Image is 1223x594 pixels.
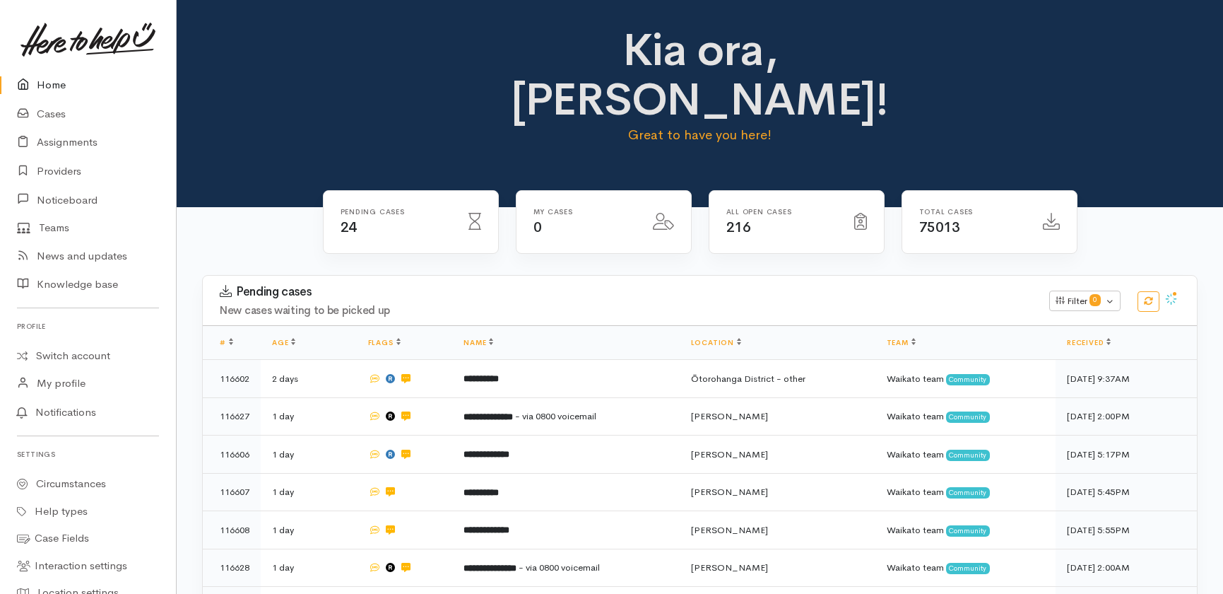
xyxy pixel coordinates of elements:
[919,219,960,236] span: 75013
[726,208,837,216] h6: All Open cases
[455,125,945,145] p: Great to have you here!
[463,338,493,347] a: Name
[691,410,768,422] span: [PERSON_NAME]
[341,219,357,236] span: 24
[533,208,636,216] h6: My cases
[272,338,295,347] a: Age
[261,549,357,587] td: 1 day
[203,473,261,511] td: 116607
[1056,397,1197,436] td: [DATE] 2:00PM
[946,487,991,499] span: Community
[691,373,805,385] span: Ōtorohanga District - other
[1056,473,1197,511] td: [DATE] 5:45PM
[946,525,991,537] span: Community
[1056,511,1197,549] td: [DATE] 5:55PM
[203,397,261,436] td: 116627
[261,397,357,436] td: 1 day
[17,445,159,464] h6: Settings
[220,338,233,347] a: #
[261,511,357,549] td: 1 day
[1089,294,1101,305] span: 0
[691,448,768,460] span: [PERSON_NAME]
[946,563,991,574] span: Community
[455,25,945,125] h1: Kia ora, [PERSON_NAME]!
[515,410,596,422] span: - via 0800 voicemail
[726,219,751,236] span: 216
[875,436,1056,474] td: Waikato team
[220,305,1032,317] h4: New cases waiting to be picked up
[875,360,1056,398] td: Waikato team
[519,561,600,573] span: - via 0800 voicemail
[341,208,451,216] h6: Pending cases
[887,338,916,347] a: Team
[1056,360,1197,398] td: [DATE] 9:37AM
[691,524,768,536] span: [PERSON_NAME]
[203,549,261,587] td: 116628
[220,285,1032,299] h3: Pending cases
[691,338,741,347] a: Location
[946,450,991,461] span: Community
[1049,291,1121,312] button: Filter0
[919,208,1026,216] h6: Total cases
[261,436,357,474] td: 1 day
[875,511,1056,549] td: Waikato team
[691,486,768,498] span: [PERSON_NAME]
[875,397,1056,436] td: Waikato team
[203,436,261,474] td: 116606
[368,338,401,347] a: Flags
[261,360,357,398] td: 2 days
[533,219,542,236] span: 0
[1056,549,1197,587] td: [DATE] 2:00AM
[875,473,1056,511] td: Waikato team
[261,473,357,511] td: 1 day
[203,511,261,549] td: 116608
[1067,338,1111,347] a: Received
[17,317,159,336] h6: Profile
[203,360,261,398] td: 116602
[946,374,991,385] span: Community
[1056,436,1197,474] td: [DATE] 5:17PM
[946,412,991,423] span: Community
[875,549,1056,587] td: Waikato team
[691,561,768,573] span: [PERSON_NAME]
